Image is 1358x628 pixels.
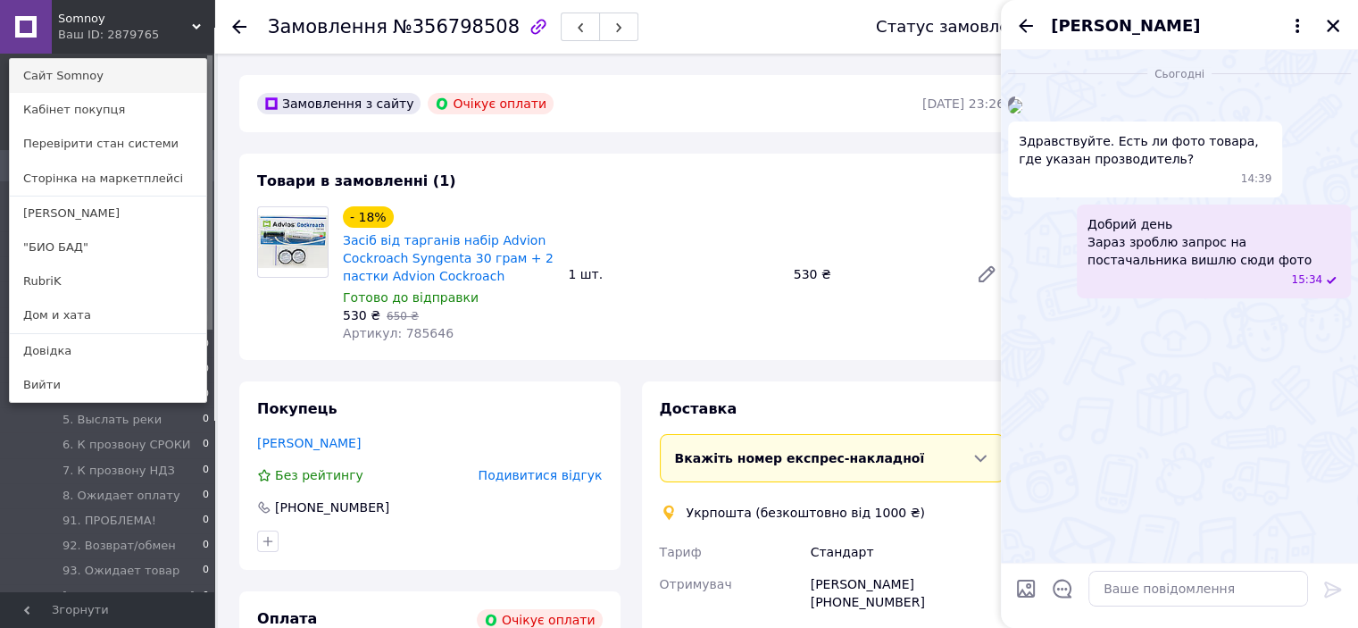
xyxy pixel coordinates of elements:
[660,577,732,591] span: Отримувач
[203,488,209,504] span: 0
[1051,14,1200,38] span: [PERSON_NAME]
[393,16,520,38] span: №356798508
[10,93,206,127] a: Кабінет покупця
[675,451,925,465] span: Вкажіть номер експрес-накладної
[807,536,1008,568] div: Стандарт
[787,262,962,287] div: 530 ₴
[428,93,554,114] div: Очікує оплати
[343,206,394,228] div: - 18%
[203,463,209,479] span: 0
[1241,172,1272,187] span: 14:39 12.08.2025
[258,215,328,268] img: Засіб від тарганів набір Advion Cockroach Syngenta 30 грам + 2 пастки Advion Cockroach
[257,93,421,114] div: Замовлення з сайту
[10,298,206,332] a: Дом и хата
[10,264,206,298] a: RubriK
[660,545,702,559] span: Тариф
[1051,577,1074,600] button: Відкрити шаблони відповідей
[275,468,363,482] span: Без рейтингу
[922,96,1004,111] time: [DATE] 23:26
[10,334,206,368] a: Довідка
[969,256,1004,292] a: Редагувати
[62,463,175,479] span: 7. К прозвону НДЗ
[387,310,419,322] span: 650 ₴
[203,538,209,554] span: 0
[257,610,317,627] span: Оплата
[62,538,176,554] span: 92. Возврат/обмен
[232,18,246,36] div: Повернутися назад
[10,127,206,161] a: Перевірити стан системи
[343,326,454,340] span: Артикул: 785646
[203,589,209,621] span: 0
[660,400,737,417] span: Доставка
[343,233,554,283] a: Засіб від тарганів набір Advion Cockroach Syngenta 30 грам + 2 пастки Advion Cockroach
[62,437,191,453] span: 6. К прозвону СРОКИ
[479,468,603,482] span: Подивитися відгук
[257,400,337,417] span: Покупець
[10,59,206,93] a: Сайт Somnoy
[10,162,206,196] a: Сторінка на маркетплейсі
[203,563,209,579] span: 0
[1008,64,1351,82] div: 12.08.2025
[682,504,929,522] div: Укрпошта (безкоштовно від 1000 ₴)
[343,290,479,305] span: Готово до відправки
[807,568,1008,618] div: [PERSON_NAME] [PHONE_NUMBER]
[1019,132,1271,168] span: Здравствуйте. Есть ли фото товара, где указан прозводитель?
[876,18,1040,36] div: Статус замовлення
[1087,215,1340,269] span: Добрий день Зараз зроблю запрос на постачальника вишлю сюди фото
[257,436,361,450] a: [PERSON_NAME]
[10,368,206,402] a: Вийти
[62,488,180,504] span: 8. Ожидает оплату
[257,172,456,189] span: Товари в замовленні (1)
[1008,99,1022,113] img: 09a82817-71fb-40a4-b1e7-ce1b0392c926_w500_h500
[62,513,156,529] span: 91. ПРОБЛЕМА!
[1322,15,1344,37] button: Закрити
[10,230,206,264] a: "БИО БАД"
[1147,67,1212,82] span: Сьогодні
[268,16,387,38] span: Замовлення
[343,308,380,322] span: 530 ₴
[62,412,162,428] span: 5. Выслать реки
[561,262,786,287] div: 1 шт.
[203,412,209,428] span: 0
[62,589,203,621] span: [DEMOGRAPHIC_DATA] в ОТЧЕТ
[273,498,391,516] div: [PHONE_NUMBER]
[58,11,192,27] span: Somnoy
[58,27,133,43] div: Ваш ID: 2879765
[1051,14,1308,38] button: [PERSON_NAME]
[10,197,206,230] a: [PERSON_NAME]
[203,437,209,453] span: 0
[1015,15,1037,37] button: Назад
[203,513,209,529] span: 0
[1291,272,1322,288] span: 15:34 12.08.2025
[62,563,179,579] span: 93. Ожидает товар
